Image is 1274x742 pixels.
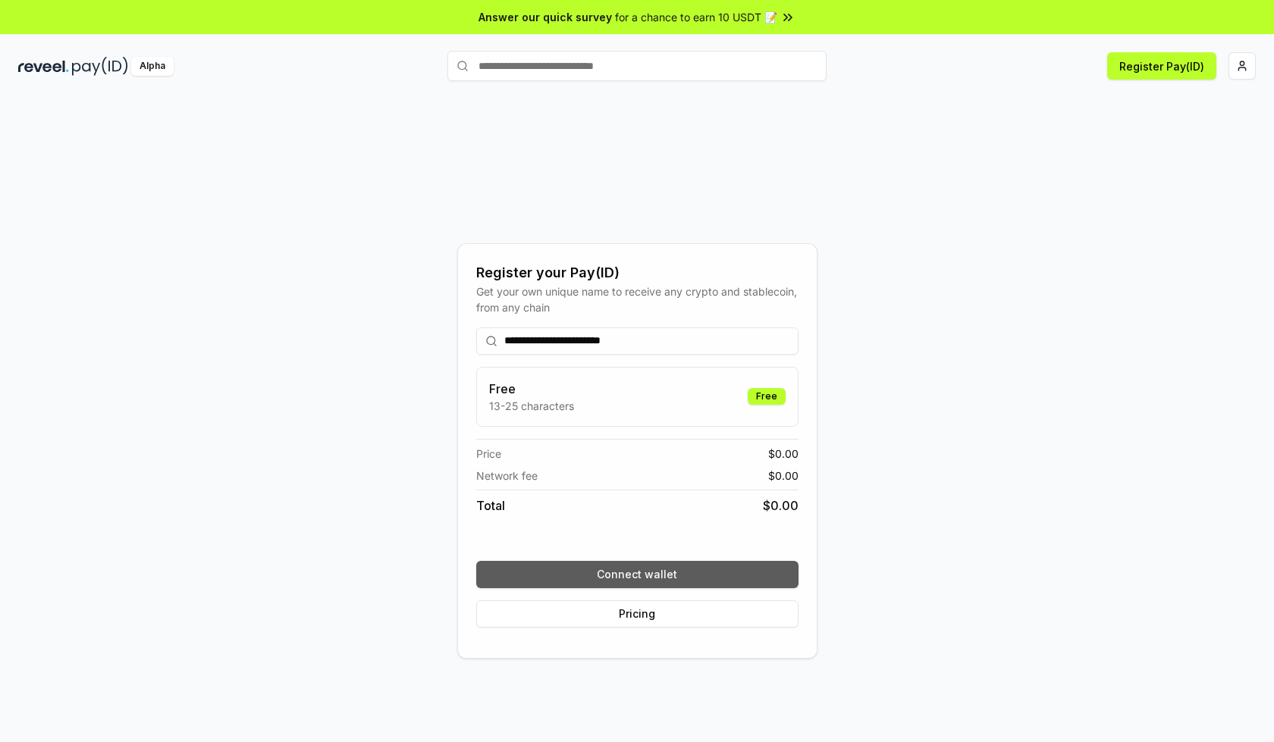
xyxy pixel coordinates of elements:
h3: Free [489,380,574,398]
p: 13-25 characters [489,398,574,414]
button: Pricing [476,600,799,628]
span: $ 0.00 [763,496,799,515]
div: Get your own unique name to receive any crypto and stablecoin, from any chain [476,283,799,315]
span: for a chance to earn 10 USDT 📝 [615,9,777,25]
img: reveel_dark [18,57,69,76]
span: Price [476,446,501,462]
span: $ 0.00 [768,446,799,462]
span: Total [476,496,505,515]
button: Connect wallet [476,561,799,588]
div: Register your Pay(ID) [476,262,799,283]
span: Network fee [476,468,538,484]
div: Alpha [131,57,174,76]
button: Register Pay(ID) [1107,52,1216,80]
img: pay_id [72,57,128,76]
span: Answer our quick survey [479,9,612,25]
div: Free [748,388,786,405]
span: $ 0.00 [768,468,799,484]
